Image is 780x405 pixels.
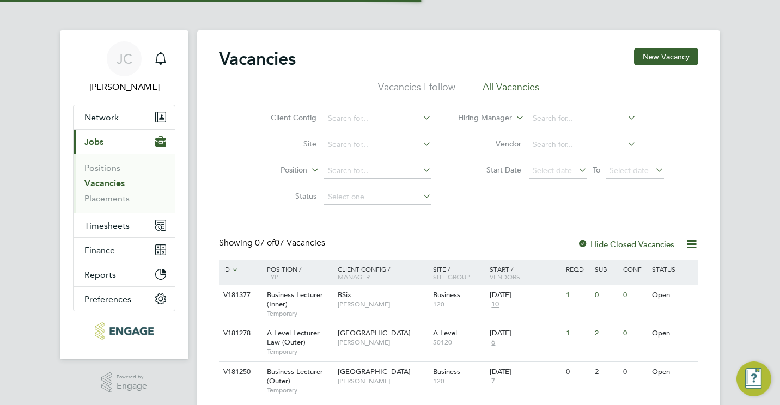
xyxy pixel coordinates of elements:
[649,260,697,278] div: Status
[433,377,485,385] span: 120
[254,113,316,122] label: Client Config
[430,260,487,286] div: Site /
[84,163,120,173] a: Positions
[620,260,649,278] div: Conf
[84,193,130,204] a: Placements
[267,290,323,309] span: Business Lecturer (Inner)
[483,81,539,100] li: All Vacancies
[487,260,563,286] div: Start /
[117,372,147,382] span: Powered by
[736,361,771,396] button: Engage Resource Center
[589,163,604,177] span: To
[490,329,560,338] div: [DATE]
[338,272,370,281] span: Manager
[117,382,147,391] span: Engage
[324,137,431,152] input: Search for...
[529,111,636,126] input: Search for...
[74,154,175,213] div: Jobs
[490,367,560,377] div: [DATE]
[433,272,470,281] span: Site Group
[378,81,455,100] li: Vacancies I follow
[267,347,332,356] span: Temporary
[84,112,119,122] span: Network
[255,237,275,248] span: 07 of
[338,377,428,385] span: [PERSON_NAME]
[74,105,175,129] button: Network
[245,165,307,176] label: Position
[649,285,697,305] div: Open
[267,328,320,347] span: A Level Lecturer Law (Outer)
[267,386,332,395] span: Temporary
[324,189,431,205] input: Select one
[533,165,572,175] span: Select date
[221,260,259,279] div: ID
[338,367,411,376] span: [GEOGRAPHIC_DATA]
[95,322,153,340] img: educationmattersgroup-logo-retina.png
[563,285,592,305] div: 1
[324,111,431,126] input: Search for...
[73,81,175,94] span: James Carey
[490,338,497,347] span: 6
[592,362,620,382] div: 2
[74,238,175,262] button: Finance
[459,139,521,149] label: Vendor
[620,323,649,343] div: 0
[563,260,592,278] div: Reqd
[490,300,501,309] span: 10
[577,239,674,249] label: Hide Closed Vacancies
[433,300,485,309] span: 120
[267,367,323,385] span: Business Lecturer (Outer)
[649,323,697,343] div: Open
[73,41,175,94] a: JC[PERSON_NAME]
[433,367,460,376] span: Business
[74,262,175,286] button: Reports
[449,113,512,124] label: Hiring Manager
[84,245,115,255] span: Finance
[259,260,335,286] div: Position /
[74,130,175,154] button: Jobs
[634,48,698,65] button: New Vacancy
[254,191,316,201] label: Status
[338,328,411,337] span: [GEOGRAPHIC_DATA]
[433,338,485,347] span: 50120
[324,163,431,179] input: Search for...
[267,272,282,281] span: Type
[219,237,327,249] div: Showing
[490,272,520,281] span: Vendors
[490,377,497,386] span: 7
[60,30,188,359] nav: Main navigation
[563,323,592,343] div: 1
[563,362,592,382] div: 0
[490,291,560,300] div: [DATE]
[338,290,351,299] span: BSix
[84,294,131,304] span: Preferences
[649,362,697,382] div: Open
[84,220,130,231] span: Timesheets
[459,165,521,175] label: Start Date
[254,139,316,149] label: Site
[74,287,175,311] button: Preferences
[338,300,428,309] span: [PERSON_NAME]
[101,372,148,393] a: Powered byEngage
[84,178,125,188] a: Vacancies
[433,290,460,299] span: Business
[620,362,649,382] div: 0
[335,260,430,286] div: Client Config /
[255,237,325,248] span: 07 Vacancies
[592,285,620,305] div: 0
[433,328,457,337] span: A Level
[74,213,175,237] button: Timesheets
[221,362,259,382] div: V181250
[529,137,636,152] input: Search for...
[338,338,428,347] span: [PERSON_NAME]
[73,322,175,340] a: Go to home page
[610,165,649,175] span: Select date
[592,323,620,343] div: 2
[84,269,116,280] span: Reports
[219,48,296,70] h2: Vacancies
[84,137,103,147] span: Jobs
[592,260,620,278] div: Sub
[117,52,132,66] span: JC
[267,309,332,318] span: Temporary
[221,285,259,305] div: V181377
